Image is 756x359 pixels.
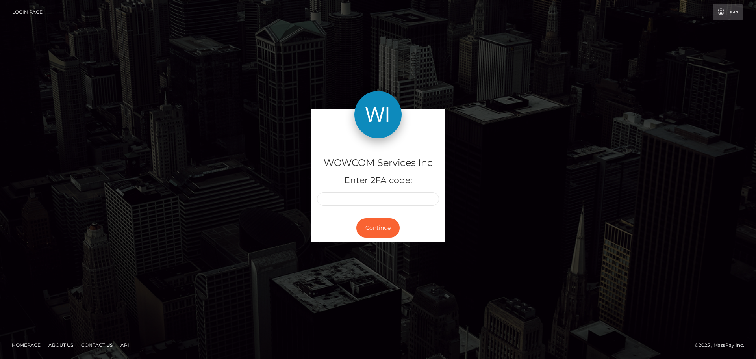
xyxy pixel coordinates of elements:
[78,339,116,351] a: Contact Us
[356,218,400,238] button: Continue
[317,175,439,187] h5: Enter 2FA code:
[117,339,132,351] a: API
[354,91,402,138] img: WOWCOM Services Inc
[9,339,44,351] a: Homepage
[317,156,439,170] h4: WOWCOM Services Inc
[12,4,43,20] a: Login Page
[45,339,76,351] a: About Us
[695,341,750,350] div: © 2025 , MassPay Inc.
[713,4,743,20] a: Login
